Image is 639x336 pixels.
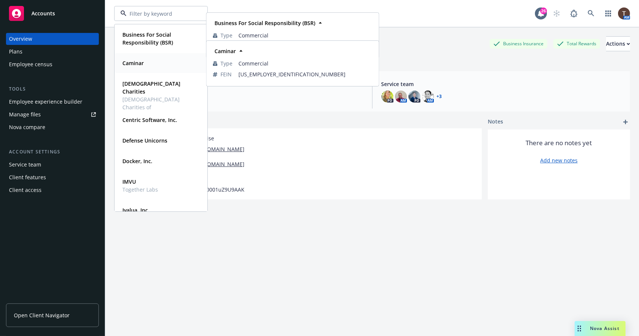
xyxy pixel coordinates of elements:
strong: [DEMOGRAPHIC_DATA] Charities [122,80,180,95]
a: [URL][DOMAIN_NAME] [188,145,244,153]
span: 001d000001uZ9U9AAK [188,186,244,193]
strong: Caminar [122,59,144,67]
div: Drag to move [575,321,584,336]
strong: Ivalua, Inc. [122,207,149,214]
strong: Caminar [214,48,236,55]
div: Tools [6,85,99,93]
span: Together Labs [122,186,158,193]
span: Type [220,31,232,39]
div: Employee census [9,58,52,70]
a: [URL][DOMAIN_NAME] [188,160,244,168]
div: Overview [9,33,32,45]
a: Search [584,6,599,21]
input: Filter by keyword [127,10,192,18]
a: Switch app [601,6,616,21]
strong: Defense Unicorns [122,137,167,144]
img: photo [422,91,434,103]
div: Client features [9,171,46,183]
span: Notes [488,117,503,126]
span: Type [220,59,232,67]
span: Accounts [31,10,55,16]
div: Actions [606,37,630,51]
button: Actions [606,36,630,51]
div: 26 [540,7,547,14]
span: Service team [381,80,624,88]
button: Nova Assist [575,321,626,336]
span: FEIN [220,70,232,78]
div: Service team [9,159,41,171]
img: photo [395,91,407,103]
a: Service team [6,159,99,171]
a: Accounts [6,3,99,24]
a: Nova compare [6,121,99,133]
img: photo [408,91,420,103]
span: Commercial [238,59,372,67]
a: Report a Bug [566,6,581,21]
a: Client access [6,184,99,196]
img: photo [381,91,393,103]
strong: Docker, Inc. [122,158,152,165]
span: [US_EMPLOYER_IDENTIFICATION_NUMBER] [238,70,372,78]
div: Business Insurance [490,39,547,48]
a: Employee experience builder [6,96,99,108]
a: Employee census [6,58,99,70]
a: Overview [6,33,99,45]
a: Client features [6,171,99,183]
span: Open Client Navigator [14,311,70,319]
strong: Business For Social Responsibility (BSR) [122,31,173,46]
div: Total Rewards [553,39,600,48]
strong: Business For Social Responsibility (BSR) [214,19,315,27]
a: Manage files [6,109,99,120]
div: Employee experience builder [9,96,82,108]
span: Nova Assist [590,325,620,332]
div: Plans [9,46,22,58]
span: EB [120,95,363,103]
div: Client access [9,184,42,196]
a: +3 [437,94,442,99]
span: [DEMOGRAPHIC_DATA] Charities of [GEOGRAPHIC_DATA] [122,95,198,119]
strong: IMVU [122,178,136,185]
div: Manage files [9,109,41,120]
span: Commercial [238,31,372,39]
a: Start snowing [549,6,564,21]
a: add [621,117,630,126]
div: Account settings [6,148,99,156]
a: Plans [6,46,99,58]
strong: Centric Software, Inc. [122,116,177,123]
div: Nova compare [9,121,45,133]
a: Add new notes [540,156,578,164]
span: There are no notes yet [526,138,592,147]
img: photo [618,7,630,19]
